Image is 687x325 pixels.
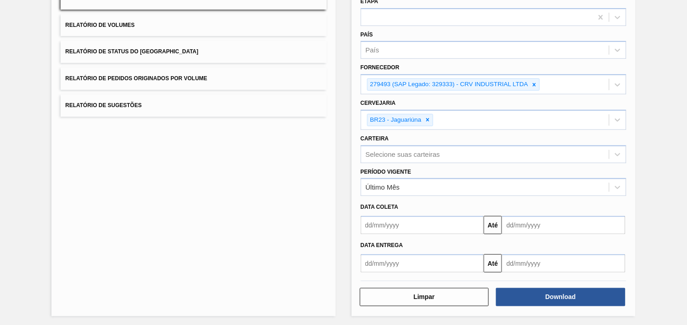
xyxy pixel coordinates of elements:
input: dd/mm/yyyy [361,254,484,273]
button: Até [484,216,502,234]
label: País [361,31,373,38]
button: Relatório de Pedidos Originados por Volume [61,67,326,90]
input: dd/mm/yyyy [502,254,625,273]
button: Download [496,288,625,306]
label: Período Vigente [361,169,411,175]
button: Até [484,254,502,273]
button: Limpar [360,288,489,306]
div: BR23 - Jaguariúna [368,114,423,126]
div: Selecione suas carteiras [366,150,440,158]
input: dd/mm/yyyy [502,216,625,234]
label: Cervejaria [361,100,396,106]
span: Relatório de Sugestões [65,102,142,108]
button: Relatório de Sugestões [61,94,326,117]
label: Carteira [361,135,389,142]
span: Relatório de Pedidos Originados por Volume [65,75,207,82]
div: País [366,46,379,54]
label: Fornecedor [361,64,400,71]
button: Relatório de Status do [GEOGRAPHIC_DATA] [61,41,326,63]
div: 279493 (SAP Legado: 329333) - CRV INDUSTRIAL LTDA [368,79,530,90]
span: Data Entrega [361,242,403,248]
button: Relatório de Volumes [61,14,326,36]
span: Data coleta [361,204,399,210]
span: Relatório de Volumes [65,22,134,28]
input: dd/mm/yyyy [361,216,484,234]
span: Relatório de Status do [GEOGRAPHIC_DATA] [65,48,198,55]
div: Último Mês [366,184,400,191]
